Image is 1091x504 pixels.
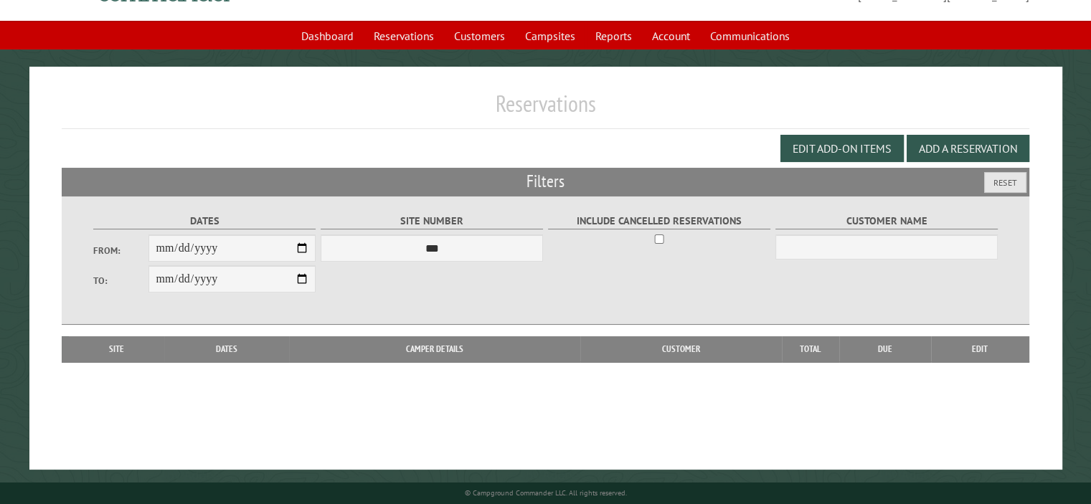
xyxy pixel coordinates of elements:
h1: Reservations [62,90,1029,129]
h2: Filters [62,168,1029,195]
th: Due [839,336,931,362]
a: Campsites [516,22,584,49]
th: Total [782,336,839,362]
th: Customer [580,336,782,362]
button: Edit Add-on Items [780,135,904,162]
a: Account [643,22,699,49]
a: Reservations [365,22,443,49]
label: Dates [93,213,316,229]
th: Site [69,336,164,362]
a: Communications [702,22,798,49]
label: To: [93,274,149,287]
label: Include Cancelled Reservations [548,213,771,229]
th: Edit [931,336,1029,362]
button: Add a Reservation [907,135,1029,162]
button: Reset [984,172,1026,193]
a: Customers [445,22,514,49]
th: Dates [164,336,289,362]
th: Camper Details [289,336,580,362]
label: Customer Name [775,213,998,229]
a: Dashboard [293,22,362,49]
label: From: [93,244,149,257]
a: Reports [587,22,641,49]
small: © Campground Commander LLC. All rights reserved. [465,488,627,498]
label: Site Number [321,213,544,229]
